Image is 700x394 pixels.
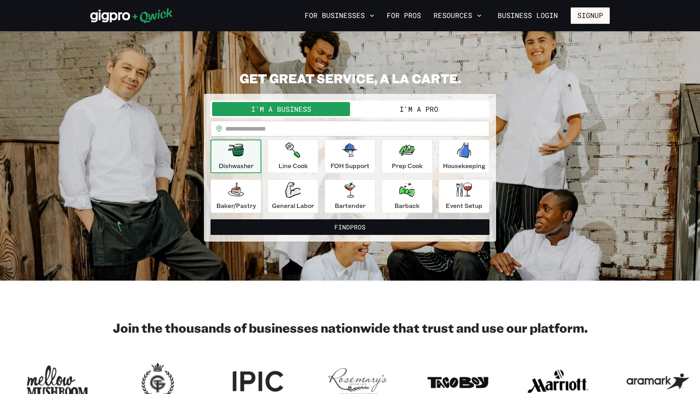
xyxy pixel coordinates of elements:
p: Barback [395,201,420,210]
p: Housekeeping [443,161,486,170]
button: For Businesses [302,9,377,22]
button: I'm a Business [212,102,350,116]
button: Baker/Pastry [211,179,261,213]
p: Dishwasher [219,161,254,170]
button: General Labor [268,179,318,213]
h2: GET GREAT SERVICE, A LA CARTE. [204,70,496,86]
button: Bartender [325,179,375,213]
p: Event Setup [446,201,482,210]
p: Line Cook [279,161,308,170]
button: Signup [571,7,610,24]
button: Resources [430,9,485,22]
p: Bartender [335,201,366,210]
p: Prep Cook [392,161,423,170]
h2: Join the thousands of businesses nationwide that trust and use our platform. [90,320,610,335]
button: FOH Support [325,140,375,173]
p: FOH Support [330,161,370,170]
button: Prep Cook [382,140,432,173]
button: I'm a Pro [350,102,488,116]
p: Baker/Pastry [216,201,256,210]
button: Barback [382,179,432,213]
p: General Labor [272,201,314,210]
a: For Pros [384,9,424,22]
button: FindPros [211,219,489,235]
a: Business Login [491,7,564,24]
button: Dishwasher [211,140,261,173]
button: Housekeeping [439,140,489,173]
button: Line Cook [268,140,318,173]
button: Event Setup [439,179,489,213]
